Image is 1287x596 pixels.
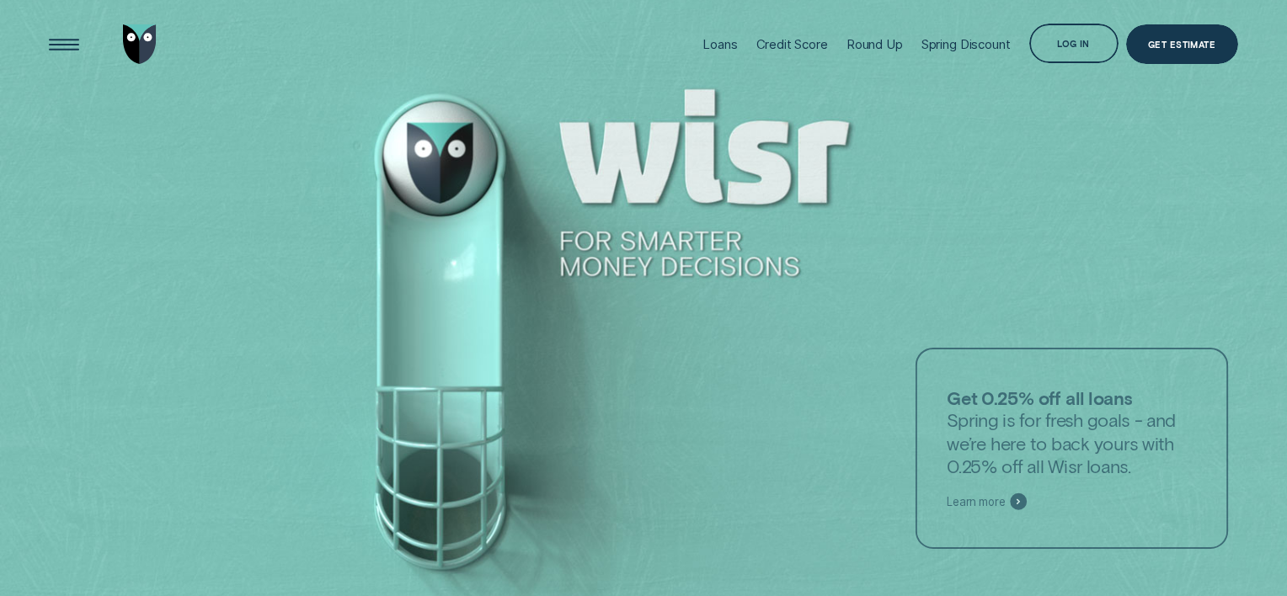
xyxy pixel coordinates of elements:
img: Wisr [123,24,157,65]
a: Get 0.25% off all loansSpring is for fresh goals - and we’re here to back yours with 0.25% off al... [916,348,1229,549]
a: Get Estimate [1126,24,1238,65]
div: Spring Discount [921,36,1011,52]
p: Spring is for fresh goals - and we’re here to back yours with 0.25% off all Wisr loans. [948,386,1198,478]
strong: Get 0.25% off all loans [948,386,1133,408]
span: Learn more [948,495,1007,509]
div: Credit Score [756,36,828,52]
div: Loans [702,36,737,52]
button: Open Menu [44,24,84,65]
div: Round Up [846,36,903,52]
button: Log in [1029,24,1119,64]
